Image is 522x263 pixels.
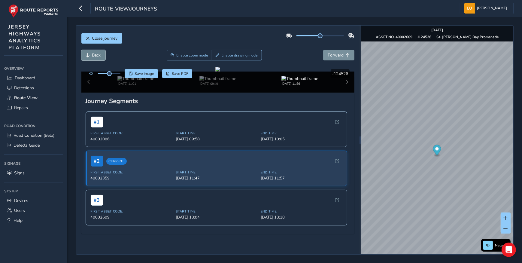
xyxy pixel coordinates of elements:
div: Journey Segments [86,97,350,105]
span: [DATE] 09:58 [176,136,257,142]
div: | | [376,35,499,39]
span: Road Condition (Beta) [14,133,54,138]
div: [DATE] 11:56 [281,81,318,86]
span: 40002609 [91,215,172,220]
span: Save PDF [172,71,188,76]
span: End Time: [261,170,342,175]
a: Dashboard [4,73,63,83]
a: Defects Guide [4,140,63,150]
span: JERSEY HIGHWAYS ANALYTICS PLATFORM [8,23,41,51]
div: System [4,187,63,196]
a: Route View [4,93,63,103]
img: Thumbnail frame [199,76,236,81]
a: Users [4,206,63,216]
button: [PERSON_NAME] [464,3,509,14]
button: Draw [212,50,262,60]
img: diamond-layout [464,3,475,14]
span: Forward [328,52,344,58]
span: Users [14,208,25,213]
span: Enable drawing mode [221,53,258,58]
button: Close journey [81,33,122,44]
button: Zoom [167,50,212,60]
div: Road Condition [4,121,63,130]
span: Signs [14,170,25,176]
span: [DATE] 13:18 [261,215,342,220]
button: Back [81,50,105,60]
span: [DATE] 10:05 [261,136,342,142]
span: route-view/journeys [95,5,157,14]
span: Defects Guide [14,142,40,148]
span: 40002359 [91,176,172,181]
span: Save image [135,71,154,76]
span: # 3 [91,195,103,206]
img: Thumbnail frame [281,76,318,81]
span: Start Time: [176,209,257,214]
span: J124526 [332,71,348,77]
span: [DATE] 11:47 [176,176,257,181]
span: 40002086 [91,136,172,142]
span: End Time: [261,131,342,136]
span: Repairs [14,105,28,111]
div: Signage [4,159,63,168]
strong: ASSET NO. 40002609 [376,35,412,39]
div: [DATE] 09:49 [199,81,236,86]
img: rr logo [8,4,59,18]
span: First Asset Code: [91,170,172,175]
span: Route View [14,95,38,101]
span: Devices [14,198,28,203]
span: # 2 [91,156,103,167]
a: Devices [4,196,63,206]
span: Detections [14,85,34,91]
div: [DATE] 11:01 [117,81,154,86]
a: Signs [4,168,63,178]
button: Save [125,69,158,78]
a: Detections [4,83,63,93]
span: Dashboard [15,75,35,81]
strong: J124526 [417,35,431,39]
button: Forward [323,50,354,60]
a: Road Condition (Beta) [4,130,63,140]
span: Enable zoom mode [176,53,208,58]
div: Map marker [433,145,441,157]
img: Thumbnail frame [117,76,154,81]
span: Back [92,52,101,58]
span: Close journey [92,35,118,41]
div: Open Intercom Messenger [502,243,516,257]
span: [DATE] 13:04 [176,215,257,220]
strong: St. [PERSON_NAME] Bay Promenade [436,35,499,39]
span: Network [495,243,509,248]
span: [DATE] 11:57 [261,176,342,181]
div: Overview [4,64,63,73]
span: Help [14,218,23,223]
span: First Asset Code: [91,131,172,136]
strong: [DATE] [431,28,443,32]
span: First Asset Code: [91,209,172,214]
span: # 1 [91,117,103,127]
span: [PERSON_NAME] [477,3,507,14]
span: Current [106,158,127,165]
a: Repairs [4,103,63,113]
button: PDF [162,69,193,78]
span: Start Time: [176,170,257,175]
a: Help [4,216,63,225]
span: Start Time: [176,131,257,136]
span: End Time: [261,209,342,214]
